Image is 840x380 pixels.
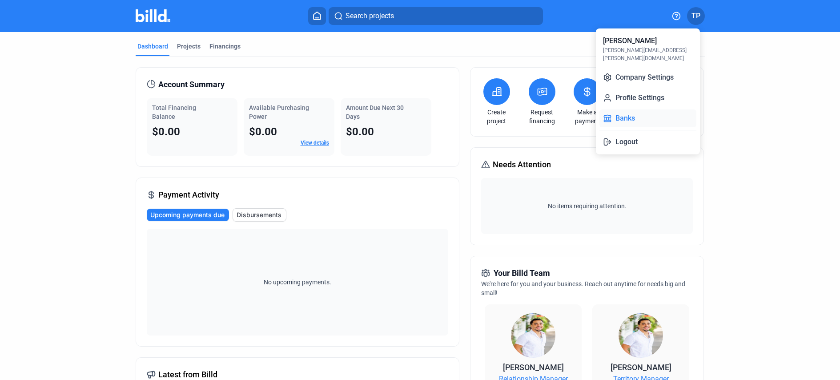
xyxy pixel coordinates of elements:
button: Logout [599,133,696,151]
button: Profile Settings [599,89,696,107]
div: [PERSON_NAME] [603,36,657,46]
button: Banks [599,109,696,127]
div: [PERSON_NAME][EMAIL_ADDRESS][PERSON_NAME][DOMAIN_NAME] [603,46,693,62]
button: Company Settings [599,69,696,86]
